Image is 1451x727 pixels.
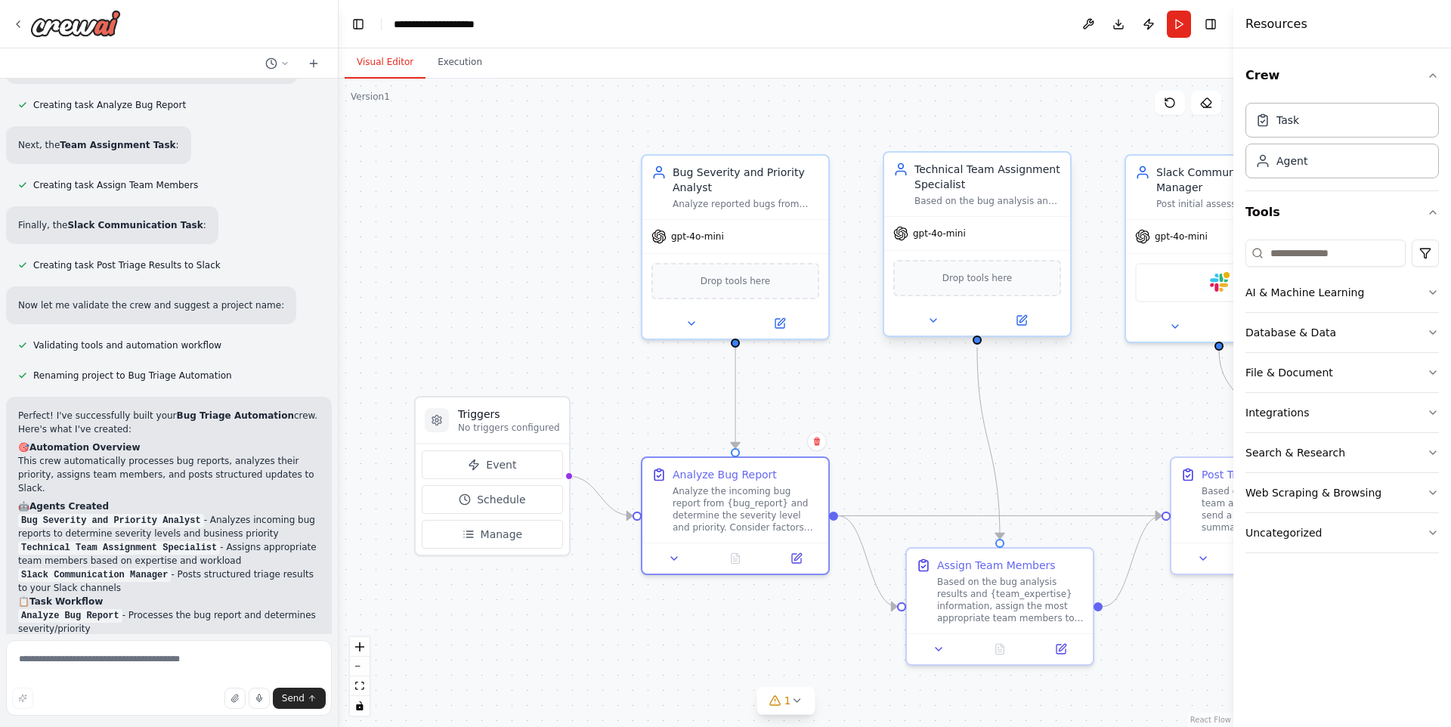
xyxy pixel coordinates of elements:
[673,198,819,210] div: Analyze reported bugs from {bug_report} and determine their severity level (Critical, High, Mediu...
[33,99,186,111] span: Creating task Analyze Bug Report
[1245,513,1439,552] button: Uncategorized
[348,14,369,35] button: Hide left sidebar
[224,688,246,709] button: Upload files
[345,47,425,79] button: Visual Editor
[1155,230,1208,243] span: gpt-4o-mini
[425,47,494,79] button: Execution
[18,540,320,568] li: - Assigns appropriate team members based on expertise and workload
[33,339,221,351] span: Validating tools and automation workflow
[18,500,320,513] h2: 🤖
[18,595,320,608] h2: 📋
[1211,351,1272,448] g: Edge from a355ae68-9ba6-4ccd-a530-d968af3009e8 to 4032490e-7609-4f5d-b597-bc9772658664
[641,154,830,340] div: Bug Severity and Priority AnalystAnalyze reported bugs from {bug_report} and determine their seve...
[481,527,523,542] span: Manage
[1103,509,1162,614] g: Edge from e4d3303a-c98f-442e-975b-c717147cd2b8 to 4032490e-7609-4f5d-b597-bc9772658664
[757,687,815,715] button: 1
[33,259,221,271] span: Creating task Post Triage Results to Slack
[282,692,305,704] span: Send
[770,549,822,568] button: Open in side panel
[1156,198,1303,210] div: Post initial assessment comments and team assignments to the {slack_channel} based on the bug ana...
[1245,325,1336,340] div: Database & Data
[704,549,768,568] button: No output available
[1245,473,1439,512] button: Web Scraping & Browsing
[1245,393,1439,432] button: Integrations
[18,138,179,152] p: Next, the :
[1245,433,1439,472] button: Search & Research
[914,195,1061,207] div: Based on the bug analysis and {team_expertise}, assign the most appropriate team members to handl...
[458,422,560,434] p: No triggers configured
[477,492,525,507] span: Schedule
[1156,165,1303,195] div: Slack Communication Manager
[914,162,1061,192] div: Technical Team Assignment Specialist
[60,140,175,150] strong: Team Assignment Task
[737,314,822,333] button: Open in side panel
[728,348,743,448] g: Edge from 45fdfe38-a3fe-4faf-9a25-bbb3ac2bd2a0 to aab60971-ffeb-4ea9-b226-d755f0ad41c7
[568,469,633,524] g: Edge from triggers to aab60971-ffeb-4ea9-b226-d755f0ad41c7
[30,10,121,37] img: Logo
[807,432,827,451] button: Delete node
[18,218,206,232] p: Finally, the :
[29,501,109,512] strong: Agents Created
[1202,467,1346,482] div: Post Triage Results to Slack
[1245,97,1439,190] div: Crew
[784,693,791,708] span: 1
[18,568,171,582] code: Slack Communication Manager
[18,514,204,527] code: Bug Severity and Priority Analyst
[1221,317,1306,336] button: Open in side panel
[673,485,819,534] div: Analyze the incoming bug report from {bug_report} and determine the severity level and priority. ...
[33,370,232,382] span: Renaming project to Bug Triage Automation
[1170,456,1359,575] div: Post Triage Results to SlackBased on the bug analysis and team assignments, create and send a com...
[1210,274,1228,292] img: Slack
[273,688,326,709] button: Send
[1245,445,1345,460] div: Search & Research
[838,509,1162,524] g: Edge from aab60971-ffeb-4ea9-b226-d755f0ad41c7 to 4032490e-7609-4f5d-b597-bc9772658664
[1245,485,1381,500] div: Web Scraping & Browsing
[1245,191,1439,234] button: Tools
[1245,273,1439,312] button: AI & Machine Learning
[18,409,320,436] p: Perfect! I've successfully built your crew. Here's what I've created:
[673,165,819,195] div: Bug Severity and Priority Analyst
[883,154,1072,340] div: Technical Team Assignment SpecialistBased on the bug analysis and {team_expertise}, assign the mo...
[641,456,830,575] div: Analyze Bug ReportAnalyze the incoming bug report from {bug_report} and determine the severity le...
[937,558,1056,573] div: Assign Team Members
[1245,234,1439,565] div: Tools
[18,454,320,495] p: This crew automatically processes bug reports, analyzes their priority, assigns team members, and...
[968,640,1032,658] button: No output available
[1245,54,1439,97] button: Crew
[486,457,516,472] span: Event
[458,407,560,422] h3: Triggers
[1245,285,1364,300] div: AI & Machine Learning
[1245,405,1309,420] div: Integrations
[18,513,320,540] li: - Analyzes incoming bug reports to determine severity levels and business priority
[1245,353,1439,392] button: File & Document
[18,299,284,312] p: Now let me validate the crew and suggest a project name:
[1245,313,1439,352] button: Database & Data
[422,485,563,514] button: Schedule
[259,54,295,73] button: Switch to previous chat
[1035,640,1087,658] button: Open in side panel
[350,637,370,657] button: zoom in
[913,227,966,240] span: gpt-4o-mini
[422,450,563,479] button: Event
[18,609,122,623] code: Analyze Bug Report
[33,179,198,191] span: Creating task Assign Team Members
[1245,15,1307,33] h4: Resources
[937,576,1084,624] div: Based on the bug analysis results and {team_expertise} information, assign the most appropriate t...
[351,91,390,103] div: Version 1
[249,688,270,709] button: Click to speak your automation idea
[942,271,1013,286] span: Drop tools here
[18,568,320,595] li: - Posts structured triage results to your Slack channels
[1202,485,1348,534] div: Based on the bug analysis and team assignments, create and send a comprehensive triage summary to...
[177,410,294,421] strong: Bug Triage Automation
[1276,113,1299,128] div: Task
[671,230,724,243] span: gpt-4o-mini
[18,608,320,636] li: - Processes the bug report and determines severity/priority
[12,688,33,709] button: Improve this prompt
[838,509,897,614] g: Edge from aab60971-ffeb-4ea9-b226-d755f0ad41c7 to e4d3303a-c98f-442e-975b-c717147cd2b8
[350,696,370,716] button: toggle interactivity
[350,676,370,696] button: fit view
[970,348,1007,539] g: Edge from 9d3f4314-cefa-4790-9ac3-b706e9a59bab to e4d3303a-c98f-442e-975b-c717147cd2b8
[350,657,370,676] button: zoom out
[29,442,140,453] strong: Automation Overview
[905,547,1094,666] div: Assign Team MembersBased on the bug analysis results and {team_expertise} information, assign the...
